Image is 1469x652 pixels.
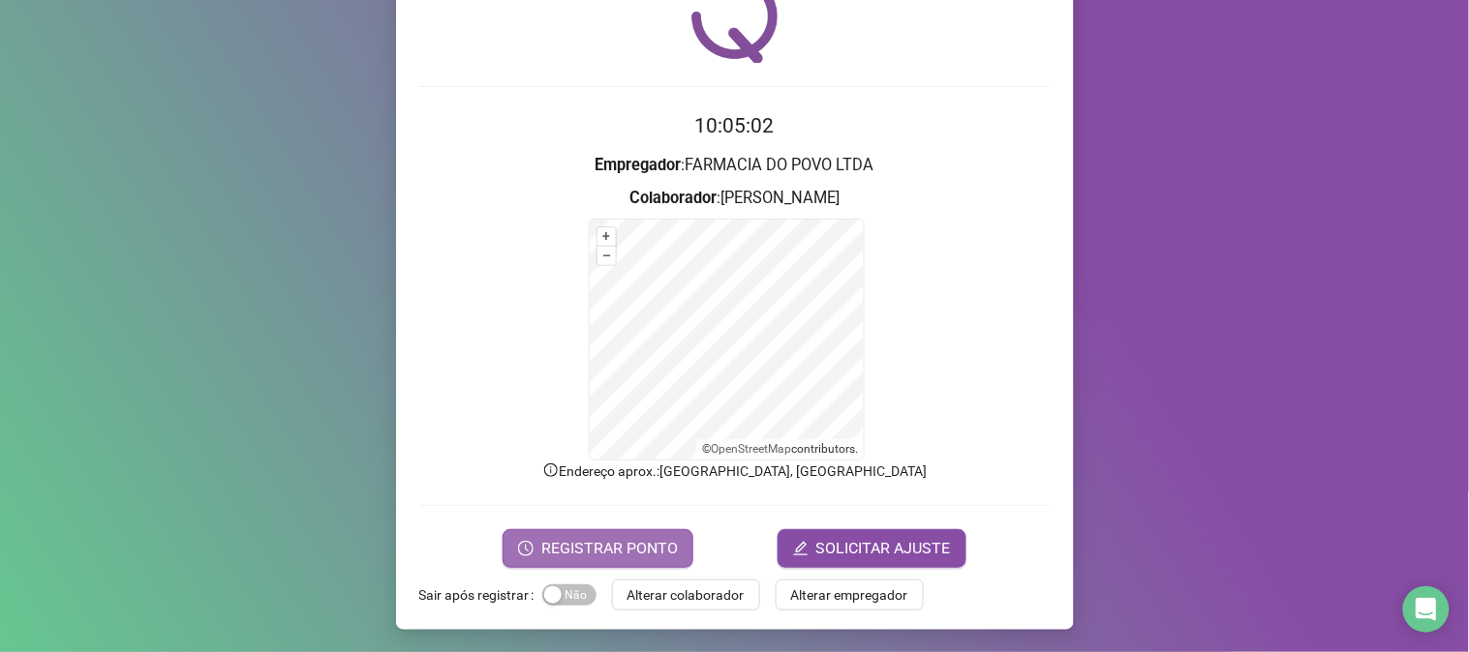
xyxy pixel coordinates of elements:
[627,584,745,606] span: Alterar colaborador
[1403,586,1450,633] div: Open Intercom Messenger
[419,579,542,610] label: Sair após registrar
[597,247,616,265] button: –
[518,541,534,556] span: clock-circle
[597,227,616,246] button: +
[791,584,908,606] span: Alterar empregador
[503,529,693,568] button: REGISTRAR PONTO
[419,460,1051,482] p: Endereço aprox. : [GEOGRAPHIC_DATA], [GEOGRAPHIC_DATA]
[419,153,1051,178] h3: : FARMACIA DO POVO LTDA
[612,579,760,610] button: Alterar colaborador
[542,461,560,479] span: info-circle
[711,442,791,456] a: OpenStreetMap
[541,537,678,560] span: REGISTRAR PONTO
[629,189,717,207] strong: Colaborador
[695,114,775,137] time: 10:05:02
[776,579,924,610] button: Alterar empregador
[793,541,809,556] span: edit
[596,156,682,174] strong: Empregador
[702,442,858,456] li: © contributors.
[778,529,966,568] button: editSOLICITAR AJUSTE
[419,186,1051,211] h3: : [PERSON_NAME]
[816,537,951,560] span: SOLICITAR AJUSTE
